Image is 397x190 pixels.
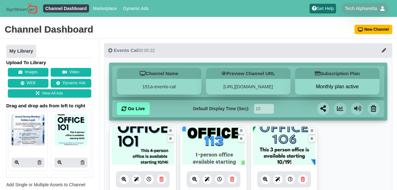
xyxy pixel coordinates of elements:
[112,126,174,166] img: 84.947 kb
[309,4,336,13] a: Get Help
[182,126,245,166] img: 69.957 kb
[114,48,138,53] span: Events Cal
[117,79,201,95] div: 151a-events-cal
[12,114,44,146] img: P250x250 image processing20251008 2065718 1xjwjfl
[5,23,93,36] div: Channel Dashboard
[6,59,93,66] h4: Upload To Library
[295,84,379,90] button: Monthly plan active
[117,102,150,115] a: Go Live
[8,89,91,98] a: View All Ads
[6,3,38,15] img: Sign Stream.NET
[117,68,201,79] h5: Channel Name
[6,182,85,187] span: Add Single or Multiple Assets to Channel
[104,43,392,58] button: Events Cal00:05:22
[91,4,119,13] a: Marketplace
[354,25,393,34] button: New Channel
[253,126,315,166] img: 77.262 kb
[295,68,379,79] h5: Subscription Plan
[51,79,91,88] a: Dynamic Ads
[108,47,155,54] div: 00:05:22
[43,4,89,13] a: Channel Dashboard
[254,104,274,114] input: Seconds
[6,103,93,109] span: Drag and drop ads from left to right
[54,114,87,146] img: P250x250 image processing20251003 1793698 1hmxf5y
[121,4,151,13] a: Dynamic Ads
[224,84,273,89] a: [URL][DOMAIN_NAME]
[8,79,48,88] button: WEB
[51,68,91,77] button: Video
[206,68,290,79] h5: Preview Channel URL
[193,105,249,112] label: Default Display Time (Sec):
[8,68,48,77] button: Images
[345,5,377,12] span: Tech Alpharetta
[6,45,36,58] a: My Library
